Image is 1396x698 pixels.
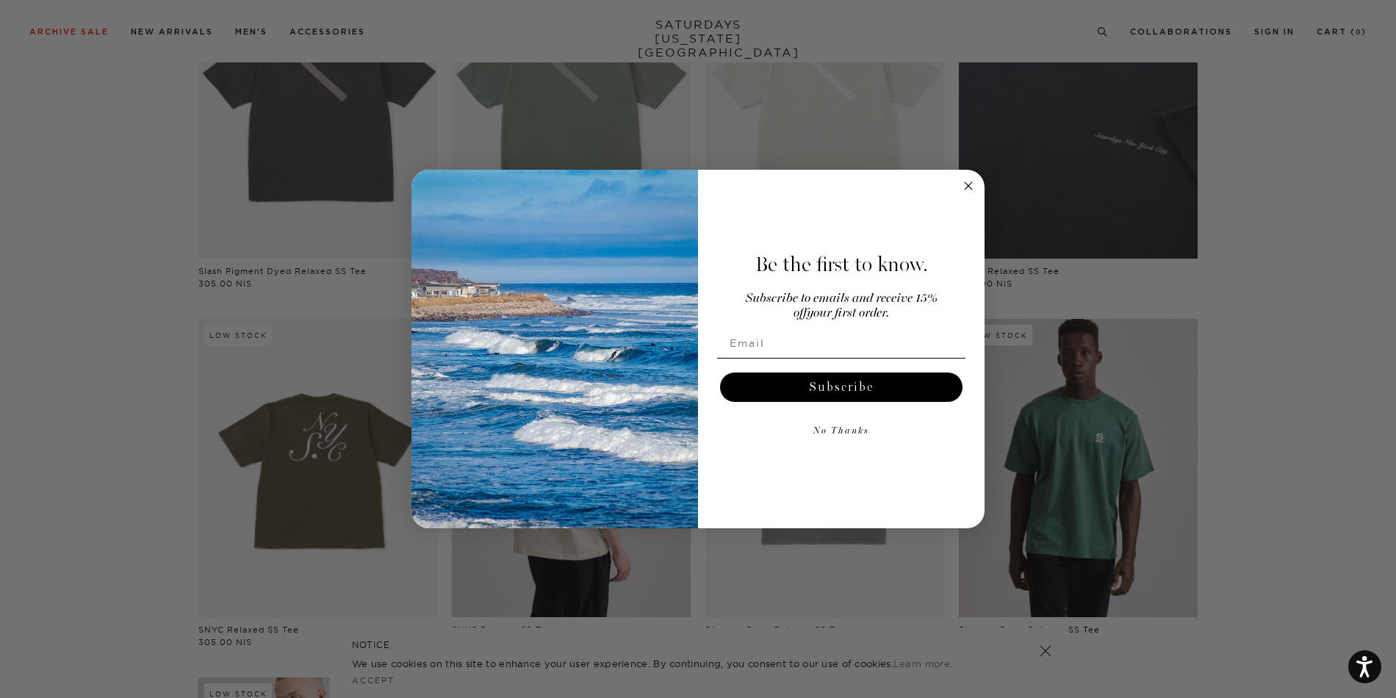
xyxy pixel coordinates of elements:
span: Be the first to know. [755,252,928,277]
button: Subscribe [720,373,963,402]
span: Subscribe to emails and receive 15% [746,292,938,305]
span: your first order. [807,307,889,320]
input: Email [717,328,965,358]
span: off [794,307,807,320]
button: Close dialog [960,177,977,195]
button: No Thanks [717,417,965,446]
img: underline [717,358,965,359]
img: 125c788d-000d-4f3e-b05a-1b92b2a23ec9.jpeg [411,170,698,528]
